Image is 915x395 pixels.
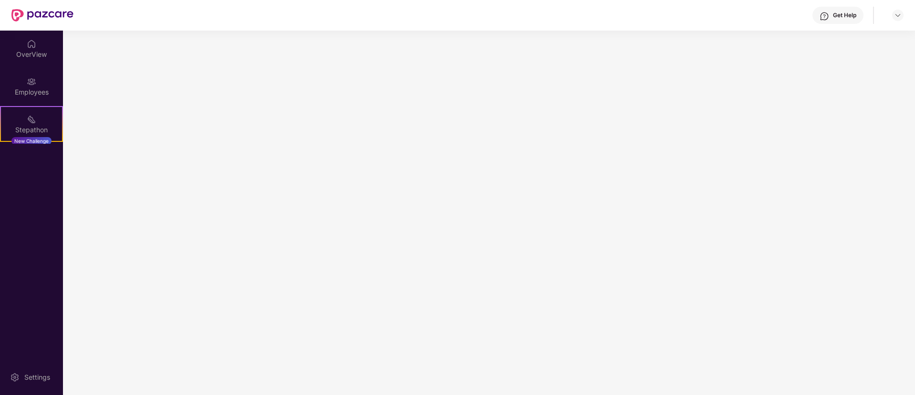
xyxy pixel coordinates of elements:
[27,115,36,124] img: svg+xml;base64,PHN2ZyB4bWxucz0iaHR0cDovL3d3dy53My5vcmcvMjAwMC9zdmciIHdpZHRoPSIyMSIgaGVpZ2h0PSIyMC...
[894,11,902,19] img: svg+xml;base64,PHN2ZyBpZD0iRHJvcGRvd24tMzJ4MzIiIHhtbG5zPSJodHRwOi8vd3d3LnczLm9yZy8yMDAwL3N2ZyIgd2...
[27,77,36,86] img: svg+xml;base64,PHN2ZyBpZD0iRW1wbG95ZWVzIiB4bWxucz0iaHR0cDovL3d3dy53My5vcmcvMjAwMC9zdmciIHdpZHRoPS...
[11,9,73,21] img: New Pazcare Logo
[10,373,20,382] img: svg+xml;base64,PHN2ZyBpZD0iU2V0dGluZy0yMHgyMCIgeG1sbnM9Imh0dHA6Ly93d3cudzMub3JnLzIwMDAvc3ZnIiB3aW...
[27,39,36,49] img: svg+xml;base64,PHN2ZyBpZD0iSG9tZSIgeG1sbnM9Imh0dHA6Ly93d3cudzMub3JnLzIwMDAvc3ZnIiB3aWR0aD0iMjAiIG...
[21,373,53,382] div: Settings
[833,11,856,19] div: Get Help
[11,137,52,145] div: New Challenge
[1,125,62,135] div: Stepathon
[820,11,829,21] img: svg+xml;base64,PHN2ZyBpZD0iSGVscC0zMngzMiIgeG1sbnM9Imh0dHA6Ly93d3cudzMub3JnLzIwMDAvc3ZnIiB3aWR0aD...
